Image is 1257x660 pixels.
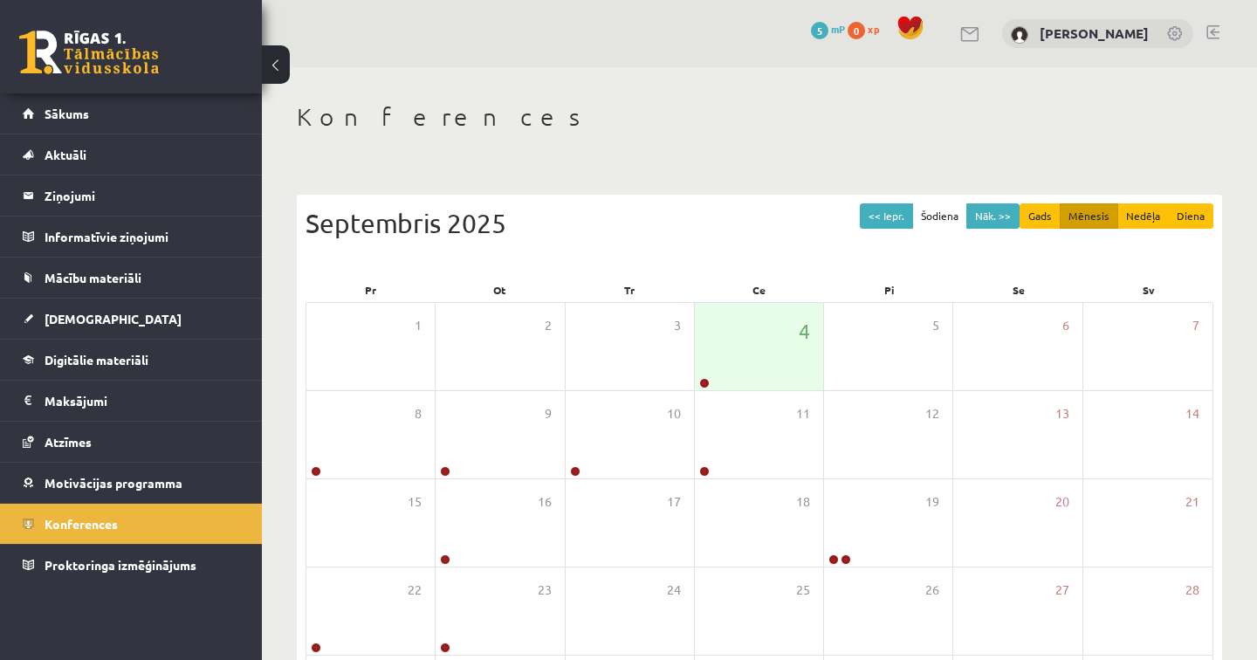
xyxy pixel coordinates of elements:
[45,270,141,285] span: Mācību materiāli
[23,93,240,134] a: Sākums
[695,278,825,302] div: Ce
[925,581,939,600] span: 26
[408,581,422,600] span: 22
[408,492,422,512] span: 15
[932,316,939,335] span: 5
[1185,581,1199,600] span: 28
[297,102,1222,132] h1: Konferences
[19,31,159,74] a: Rīgas 1. Tālmācības vidusskola
[545,404,552,423] span: 9
[925,492,939,512] span: 19
[45,175,240,216] legend: Ziņojumi
[1185,404,1199,423] span: 14
[912,203,967,229] button: Šodiena
[23,504,240,544] a: Konferences
[45,311,182,327] span: [DEMOGRAPHIC_DATA]
[45,557,196,573] span: Proktoringa izmēģinājums
[811,22,828,39] span: 5
[868,22,879,36] span: xp
[23,340,240,380] a: Digitālie materiāli
[23,381,240,421] a: Maksājumi
[538,581,552,600] span: 23
[538,492,552,512] span: 16
[799,316,810,346] span: 4
[45,352,148,368] span: Digitālie materiāli
[565,278,695,302] div: Tr
[1083,278,1213,302] div: Sv
[831,22,845,36] span: mP
[23,463,240,503] a: Motivācijas programma
[848,22,865,39] span: 0
[796,581,810,600] span: 25
[966,203,1020,229] button: Nāk. >>
[1117,203,1169,229] button: Nedēļa
[667,404,681,423] span: 10
[1192,316,1199,335] span: 7
[23,545,240,585] a: Proktoringa izmēģinājums
[23,134,240,175] a: Aktuāli
[1040,24,1149,42] a: [PERSON_NAME]
[1011,26,1028,44] img: Luīze Vasiļjeva
[954,278,1084,302] div: Se
[667,581,681,600] span: 24
[1055,404,1069,423] span: 13
[848,22,888,36] a: 0 xp
[1185,492,1199,512] span: 21
[436,278,566,302] div: Ot
[860,203,913,229] button: << Iepr.
[415,316,422,335] span: 1
[45,217,240,257] legend: Informatīvie ziņojumi
[23,422,240,462] a: Atzīmes
[1062,316,1069,335] span: 6
[45,106,89,121] span: Sākums
[1060,203,1118,229] button: Mēnesis
[824,278,954,302] div: Pi
[1055,492,1069,512] span: 20
[796,404,810,423] span: 11
[306,278,436,302] div: Pr
[45,475,182,491] span: Motivācijas programma
[667,492,681,512] span: 17
[45,516,118,532] span: Konferences
[23,217,240,257] a: Informatīvie ziņojumi
[23,175,240,216] a: Ziņojumi
[1055,581,1069,600] span: 27
[45,147,86,162] span: Aktuāli
[925,404,939,423] span: 12
[415,404,422,423] span: 8
[674,316,681,335] span: 3
[1020,203,1061,229] button: Gads
[796,492,810,512] span: 18
[45,434,92,450] span: Atzīmes
[1168,203,1213,229] button: Diena
[811,22,845,36] a: 5 mP
[306,203,1213,243] div: Septembris 2025
[23,299,240,339] a: [DEMOGRAPHIC_DATA]
[23,258,240,298] a: Mācību materiāli
[545,316,552,335] span: 2
[45,381,240,421] legend: Maksājumi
